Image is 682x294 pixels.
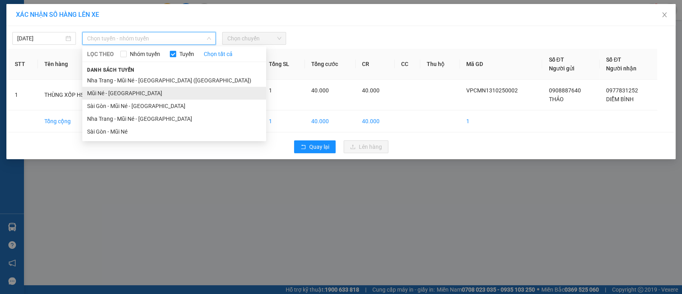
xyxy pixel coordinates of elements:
th: Thu hộ [420,49,460,80]
span: Danh sách tuyến [82,66,139,74]
span: 0977831252 [606,87,638,94]
span: Chọn chuyến [227,32,281,44]
li: Sài Gòn - Mũi Né [82,125,266,138]
button: uploadLên hàng [344,140,388,153]
td: 1 [460,110,543,132]
button: rollbackQuay lại [294,140,336,153]
td: 40.000 [356,110,395,132]
span: environment [4,54,10,59]
li: VP VP chợ Mũi Né [4,43,55,52]
th: Mã GD [460,49,543,80]
li: Nha Trang - Mũi Né - [GEOGRAPHIC_DATA] [82,112,266,125]
span: Số ĐT [606,56,621,63]
span: 40.000 [362,87,380,94]
span: Người nhận [606,65,636,72]
span: DIỄM BÌNH [606,96,634,102]
th: CC [395,49,420,80]
img: logo.jpg [4,4,32,32]
span: Số ĐT [549,56,564,63]
span: close [661,12,668,18]
span: Tuyến [176,50,197,58]
span: XÁC NHẬN SỐ HÀNG LÊN XE [16,11,99,18]
span: down [207,36,211,41]
span: Quay lại [309,142,329,151]
td: THÙNG XỐP HSAN [38,80,115,110]
li: Nam Hải Limousine [4,4,116,34]
li: Sài Gòn - Mũi Né - [GEOGRAPHIC_DATA] [82,100,266,112]
span: LỌC THEO [87,50,114,58]
span: 40.000 [311,87,329,94]
th: Tên hàng [38,49,115,80]
th: Tổng cước [305,49,356,80]
th: CR [356,49,395,80]
span: rollback [300,144,306,150]
th: STT [8,49,38,80]
li: Mũi Né - [GEOGRAPHIC_DATA] [82,87,266,100]
span: Chọn tuyến - nhóm tuyến [87,32,211,44]
li: VP VP [PERSON_NAME] Lão [55,43,106,70]
button: Close [653,4,676,26]
span: Người gửi [549,65,574,72]
td: 1 [262,110,305,132]
td: Tổng cộng [38,110,115,132]
span: 1 [268,87,272,94]
li: Nha Trang - Mũi Né - [GEOGRAPHIC_DATA] ([GEOGRAPHIC_DATA]) [82,74,266,87]
td: 40.000 [305,110,356,132]
span: Nhóm tuyến [127,50,163,58]
td: 1 [8,80,38,110]
span: THẢO [549,96,563,102]
span: VPCMN1310250002 [466,87,518,94]
a: Chọn tất cả [204,50,233,58]
span: 0908887640 [549,87,581,94]
input: 13/10/2025 [17,34,64,43]
th: Tổng SL [262,49,305,80]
